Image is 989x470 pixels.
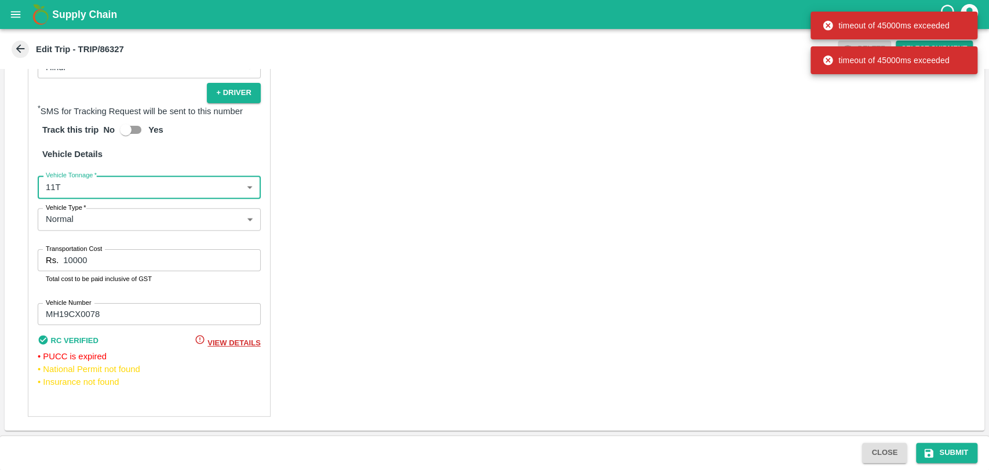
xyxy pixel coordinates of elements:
[207,338,260,347] span: View Details
[46,213,74,225] p: Normal
[939,4,959,25] div: customer-support
[36,45,124,54] b: Edit Trip - TRIP/86327
[103,123,115,136] p: No
[52,9,117,20] b: Supply Chain
[38,350,261,363] p: • PUCC is expired
[38,363,261,376] p: • National Permit not found
[42,150,103,159] strong: Vehicle Details
[916,443,977,463] button: Submit
[2,1,29,28] button: open drawer
[959,2,980,27] div: account of current user
[51,336,98,345] b: RC Verified
[29,3,52,26] img: logo
[46,203,86,212] label: Vehicle Type
[46,181,61,194] p: 11T
[38,118,103,142] h6: Track this trip
[46,254,59,267] p: Rs.
[207,83,260,103] button: + Driver
[46,274,253,284] p: Total cost to be paid inclusive of GST
[38,376,261,388] p: • Insurance not found
[822,50,950,71] div: timeout of 45000ms exceeded
[148,125,163,134] b: Yes
[38,303,261,325] input: Ex: TS07EX8889
[38,103,261,118] p: SMS for Tracking Request will be sent to this number
[862,443,907,463] button: Close
[46,170,97,180] label: Vehicle Tonnage
[46,244,102,253] label: Transportation Cost
[46,298,92,307] label: Vehicle Number
[52,6,939,23] a: Supply Chain
[822,15,950,36] div: timeout of 45000ms exceeded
